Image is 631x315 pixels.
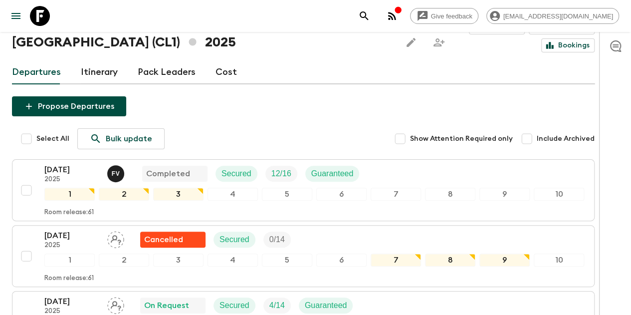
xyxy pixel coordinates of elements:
p: On Request [144,300,189,312]
span: Share this itinerary [429,32,449,52]
a: Give feedback [410,8,478,24]
div: Trip Fill [265,166,297,182]
span: [EMAIL_ADDRESS][DOMAIN_NAME] [498,12,619,20]
p: [DATE] [44,296,99,308]
p: Guaranteed [311,168,354,180]
div: 10 [534,254,584,267]
div: 4 [208,254,258,267]
div: 1 [44,188,95,201]
a: Cost [215,60,237,84]
button: search adventures [354,6,374,26]
div: 6 [316,254,367,267]
div: Trip Fill [263,232,291,248]
button: [DATE]2025Assign pack leaderFlash Pack cancellationSecuredTrip Fill12345678910Room release:61 [12,225,595,287]
div: 7 [371,254,421,267]
a: Departures [12,60,61,84]
div: 7 [371,188,421,201]
h1: [GEOGRAPHIC_DATA]: [GEOGRAPHIC_DATA] to [GEOGRAPHIC_DATA] (CL1) 2025 [12,12,393,52]
a: Pack Leaders [138,60,196,84]
span: Select All [36,134,69,144]
button: menu [6,6,26,26]
div: 5 [262,188,312,201]
p: [DATE] [44,230,99,242]
div: 3 [153,188,204,201]
div: 9 [479,188,530,201]
div: Secured [213,232,255,248]
div: Secured [213,298,255,314]
p: Room release: 61 [44,209,94,217]
span: Show Attention Required only [410,134,513,144]
div: 10 [534,188,584,201]
div: 9 [479,254,530,267]
p: 2025 [44,176,99,184]
div: Secured [215,166,257,182]
div: [EMAIL_ADDRESS][DOMAIN_NAME] [486,8,619,24]
div: 6 [316,188,367,201]
p: 4 / 14 [269,300,285,312]
div: 4 [208,188,258,201]
span: Assign pack leader [107,300,124,308]
div: 1 [44,254,95,267]
button: [DATE]2025Francisco ValeroCompletedSecuredTrip FillGuaranteed12345678910Room release:61 [12,159,595,221]
div: 3 [153,254,204,267]
a: Itinerary [81,60,118,84]
p: Secured [219,300,249,312]
span: Give feedback [425,12,478,20]
p: Secured [221,168,251,180]
div: 5 [262,254,312,267]
button: Edit this itinerary [401,32,421,52]
p: 12 / 16 [271,168,291,180]
p: Room release: 61 [44,275,94,283]
p: [DATE] [44,164,99,176]
div: 8 [425,188,475,201]
div: 8 [425,254,475,267]
button: Propose Departures [12,96,126,116]
div: Flash Pack cancellation [140,232,206,248]
p: 0 / 14 [269,234,285,246]
p: Guaranteed [305,300,347,312]
p: 2025 [44,242,99,250]
div: Trip Fill [263,298,291,314]
p: Secured [219,234,249,246]
a: Bookings [541,38,595,52]
span: Include Archived [537,134,595,144]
